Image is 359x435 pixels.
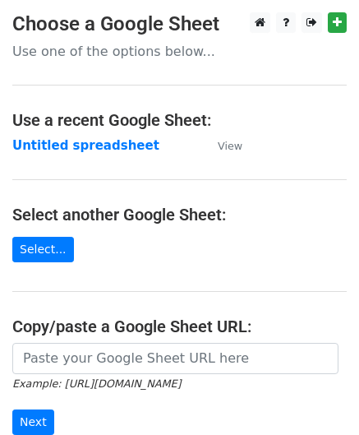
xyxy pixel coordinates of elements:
small: View [218,140,242,152]
input: Paste your Google Sheet URL here [12,343,338,374]
a: Untitled spreadsheet [12,138,159,153]
h3: Choose a Google Sheet [12,12,347,36]
a: View [201,138,242,153]
h4: Select another Google Sheet: [12,205,347,224]
a: Select... [12,237,74,262]
h4: Use a recent Google Sheet: [12,110,347,130]
p: Use one of the options below... [12,43,347,60]
h4: Copy/paste a Google Sheet URL: [12,317,347,336]
input: Next [12,410,54,435]
small: Example: [URL][DOMAIN_NAME] [12,377,181,390]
